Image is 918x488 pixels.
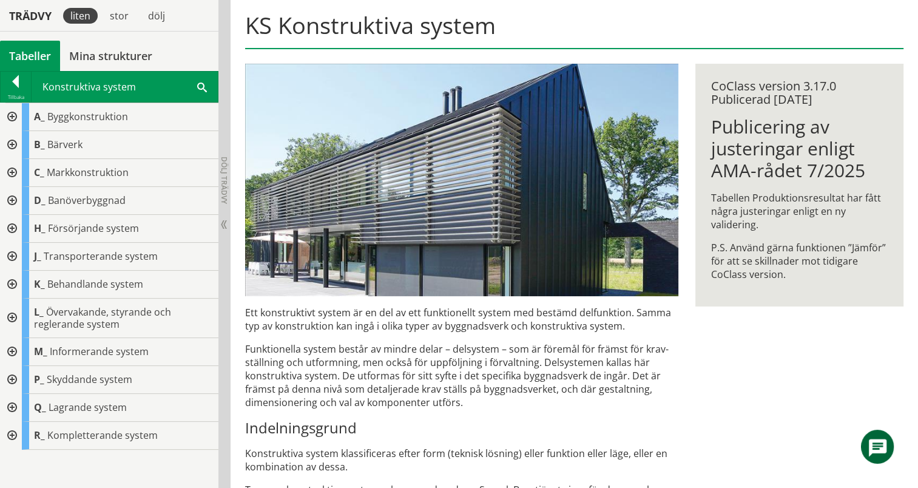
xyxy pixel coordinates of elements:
[60,41,161,71] a: Mina strukturer
[34,222,46,235] span: H_
[48,194,126,207] span: Banöverbyggnad
[50,345,149,358] span: Informerande system
[2,9,58,22] div: Trädvy
[44,249,158,263] span: Transporterande system
[49,401,127,414] span: Lagrande system
[47,277,143,291] span: Behandlande system
[245,64,679,296] img: structural-solar-shading.jpg
[141,8,172,24] div: dölj
[245,447,679,473] p: Konstruktiva system klassificeras efter form (teknisk lösning) eller funktion eller läge, eller e...
[34,345,47,358] span: M_
[245,306,679,333] p: Ett konstruktivt system är en del av ett funktionellt system med bestämd delfunktion. Samma typ a...
[34,401,46,414] span: Q_
[47,373,132,386] span: Skyddande system
[711,241,888,281] p: P.S. Använd gärna funktionen ”Jämför” för att se skillnader mot tidigare CoClass version.
[48,222,139,235] span: Försörjande system
[219,157,229,204] span: Dölj trädvy
[34,277,45,291] span: K_
[245,12,904,49] h1: KS Konstruktiva system
[711,116,888,181] h1: Publicering av justeringar enligt AMA-rådet 7/2025
[34,110,45,123] span: A_
[34,429,45,442] span: R_
[47,429,158,442] span: Kompletterande system
[34,305,44,319] span: L_
[47,138,83,151] span: Bärverk
[34,373,44,386] span: P_
[34,249,41,263] span: J_
[34,305,171,331] span: Övervakande, styrande och reglerande system
[63,8,98,24] div: liten
[245,419,679,437] h3: Indelningsgrund
[103,8,136,24] div: stor
[197,80,207,93] span: Sök i tabellen
[47,110,128,123] span: Byggkonstruktion
[32,72,218,102] div: Konstruktiva system
[34,138,45,151] span: B_
[711,191,888,231] p: Tabellen Produktionsresultat har fått några justeringar enligt en ny validering.
[245,342,679,409] p: Funktionella system består av mindre delar – delsystem – som är föremål för främst för krav­ställ...
[47,166,129,179] span: Markkonstruktion
[34,166,44,179] span: C_
[34,194,46,207] span: D_
[1,92,31,102] div: Tillbaka
[711,80,888,106] div: CoClass version 3.17.0 Publicerad [DATE]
